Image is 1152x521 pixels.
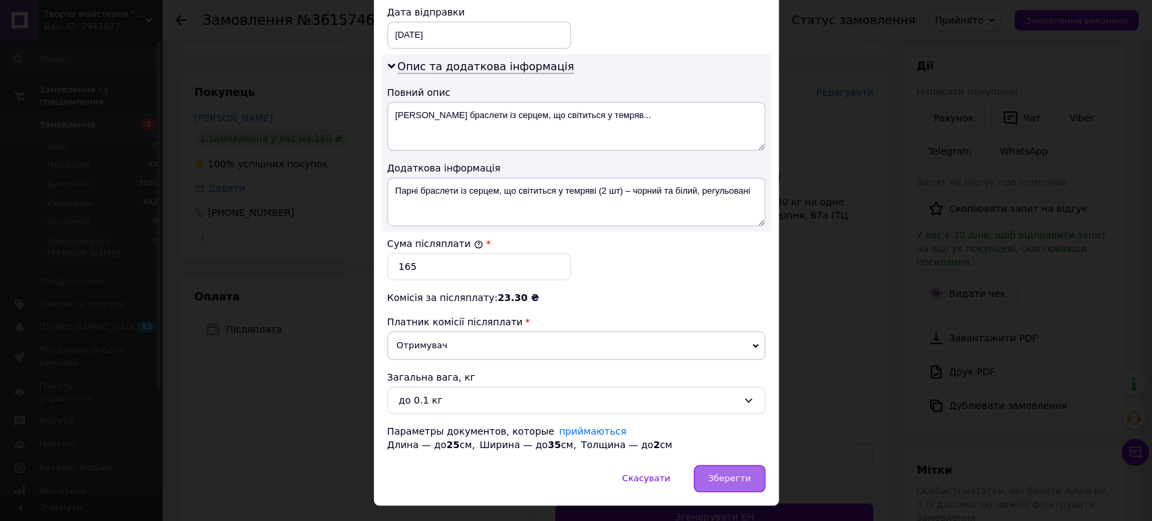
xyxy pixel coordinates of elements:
[387,238,483,249] label: Сума післяплати
[387,177,765,226] textarea: Парні браслети із серцем, що світиться у темряві (2 шт) – чорний та білий, регульовані
[387,291,765,304] div: Комісія за післяплату:
[387,317,523,327] span: Платник комісії післяплати
[708,473,750,483] span: Зберегти
[387,5,571,19] div: Дата відправки
[387,424,765,451] div: Параметры документов, которые Длина — до см, Ширина — до см, Толщина — до см
[653,439,660,450] span: 2
[399,393,738,408] div: до 0.1 кг
[548,439,561,450] span: 35
[387,86,765,99] div: Повний опис
[387,371,765,384] div: Загальна вага, кг
[497,292,539,303] span: 23.30 ₴
[387,331,765,360] span: Отримувач
[397,60,574,74] span: Опис та додаткова інформація
[559,426,626,437] a: приймаються
[387,161,765,175] div: Додаткова інформація
[387,102,765,150] textarea: [PERSON_NAME] браслети із серцем, що світиться у темряв...
[622,473,670,483] span: Скасувати
[446,439,459,450] span: 25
